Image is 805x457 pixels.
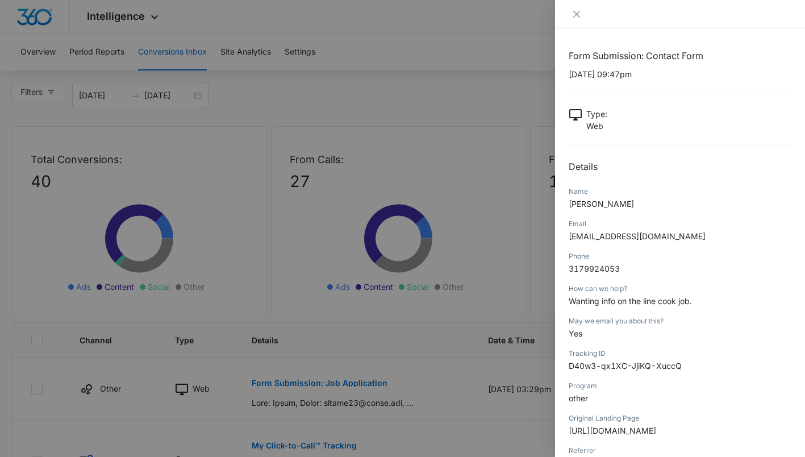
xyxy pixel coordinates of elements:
h2: Details [569,160,791,173]
span: Wanting info on the line cook job. [569,296,692,306]
div: How can we help? [569,284,791,294]
span: other [569,393,588,403]
div: Name [569,186,791,197]
div: Tracking ID [569,348,791,359]
p: [DATE] 09:47pm [569,68,791,80]
div: Email [569,219,791,229]
span: [EMAIL_ADDRESS][DOMAIN_NAME] [569,231,706,241]
div: Original Landing Page [569,413,791,423]
span: close [572,10,581,19]
h1: Form Submission: Contact Form [569,49,791,63]
div: Phone [569,251,791,261]
div: Program [569,381,791,391]
span: [URL][DOMAIN_NAME] [569,426,656,435]
span: 3179924053 [569,264,620,273]
button: Close [569,9,585,19]
div: Referrer [569,446,791,456]
span: [PERSON_NAME] [569,199,634,209]
span: D40w3-qx1XC-JjiKQ-XuccQ [569,361,682,371]
p: Type : [586,108,607,120]
span: Yes [569,329,582,338]
p: Web [586,120,607,132]
div: May we email you about this? [569,316,791,326]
